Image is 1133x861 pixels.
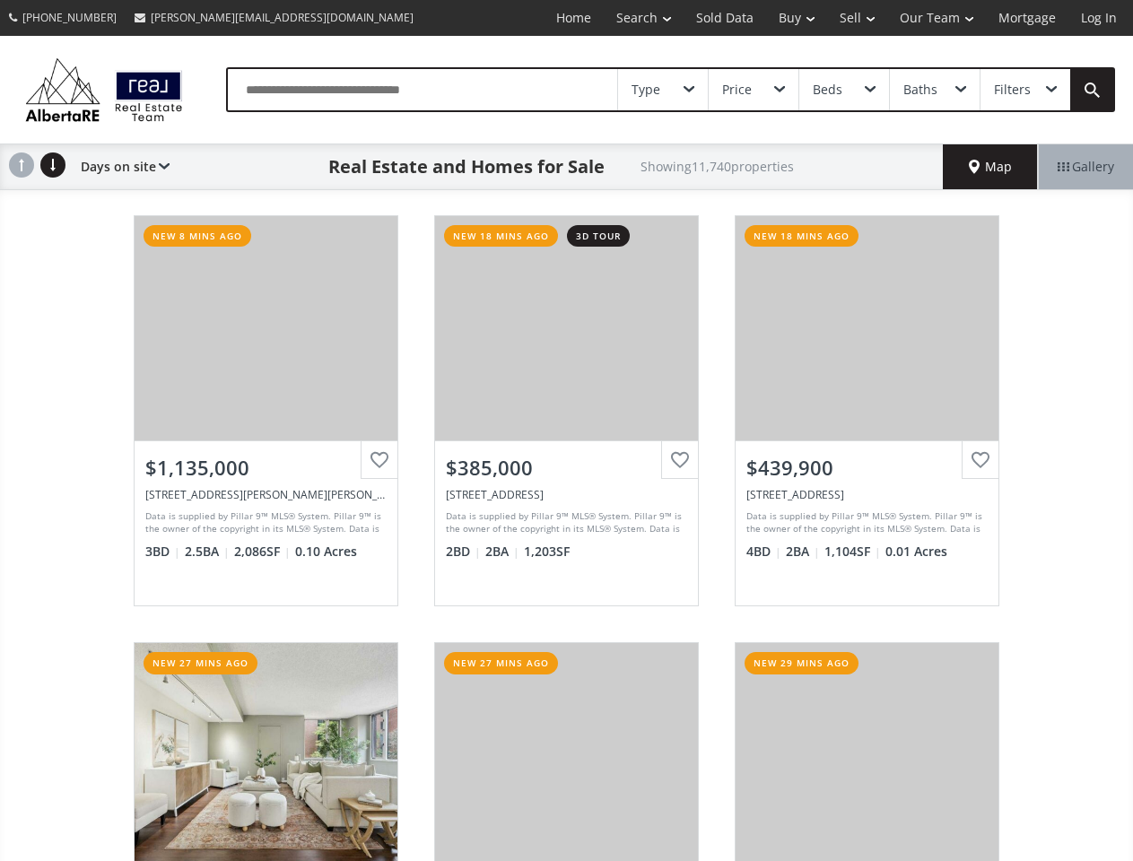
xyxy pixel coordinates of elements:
span: 1,104 SF [824,543,881,561]
h2: Showing 11,740 properties [641,160,794,173]
div: Price [722,83,752,96]
span: Gallery [1058,158,1114,176]
span: 0.10 Acres [295,543,357,561]
div: Data is supplied by Pillar 9™ MLS® System. Pillar 9™ is the owner of the copyright in its MLS® Sy... [746,509,983,536]
div: Gallery [1038,144,1133,189]
span: 2 BD [446,543,481,561]
a: new 18 mins ago$439,900[STREET_ADDRESS]Data is supplied by Pillar 9™ MLS® System. Pillar 9™ is th... [717,197,1017,624]
div: 4311 7A Avenue SE, Calgary, AB T2A 3A6 [746,487,988,502]
div: Filters [994,83,1031,96]
div: $385,000 [446,454,687,482]
div: $1,135,000 [145,454,387,482]
span: 2 BA [485,543,519,561]
span: [PHONE_NUMBER] [22,10,117,25]
div: Data is supplied by Pillar 9™ MLS® System. Pillar 9™ is the owner of the copyright in its MLS® Sy... [145,509,382,536]
div: Baths [903,83,937,96]
div: $439,900 [746,454,988,482]
a: new 8 mins ago$1,135,000[STREET_ADDRESS][PERSON_NAME][PERSON_NAME]Data is supplied by Pillar 9™ M... [116,197,416,624]
img: Logo [18,54,190,126]
span: 4 BD [746,543,781,561]
span: [PERSON_NAME][EMAIL_ADDRESS][DOMAIN_NAME] [151,10,414,25]
div: Beds [813,83,842,96]
span: 3 BD [145,543,180,561]
div: Type [632,83,660,96]
h1: Real Estate and Homes for Sale [328,154,605,179]
a: [PERSON_NAME][EMAIL_ADDRESS][DOMAIN_NAME] [126,1,423,34]
div: 32 Aspen Meadows Green SW, Calgary, AB T3H 5J9 [145,487,387,502]
div: Data is supplied by Pillar 9™ MLS® System. Pillar 9™ is the owner of the copyright in its MLS® Sy... [446,509,683,536]
span: 0.01 Acres [885,543,947,561]
span: 1,203 SF [524,543,570,561]
span: 2.5 BA [185,543,230,561]
span: Map [969,158,1012,176]
span: 2 BA [786,543,820,561]
span: 2,086 SF [234,543,291,561]
a: new 18 mins ago3d tour$385,000[STREET_ADDRESS]Data is supplied by Pillar 9™ MLS® System. Pillar 9... [416,197,717,624]
div: Days on site [72,144,170,189]
div: 200 Lincoln Way SW #306, Calgary, AB T3E 7G7 [446,487,687,502]
div: Map [943,144,1038,189]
